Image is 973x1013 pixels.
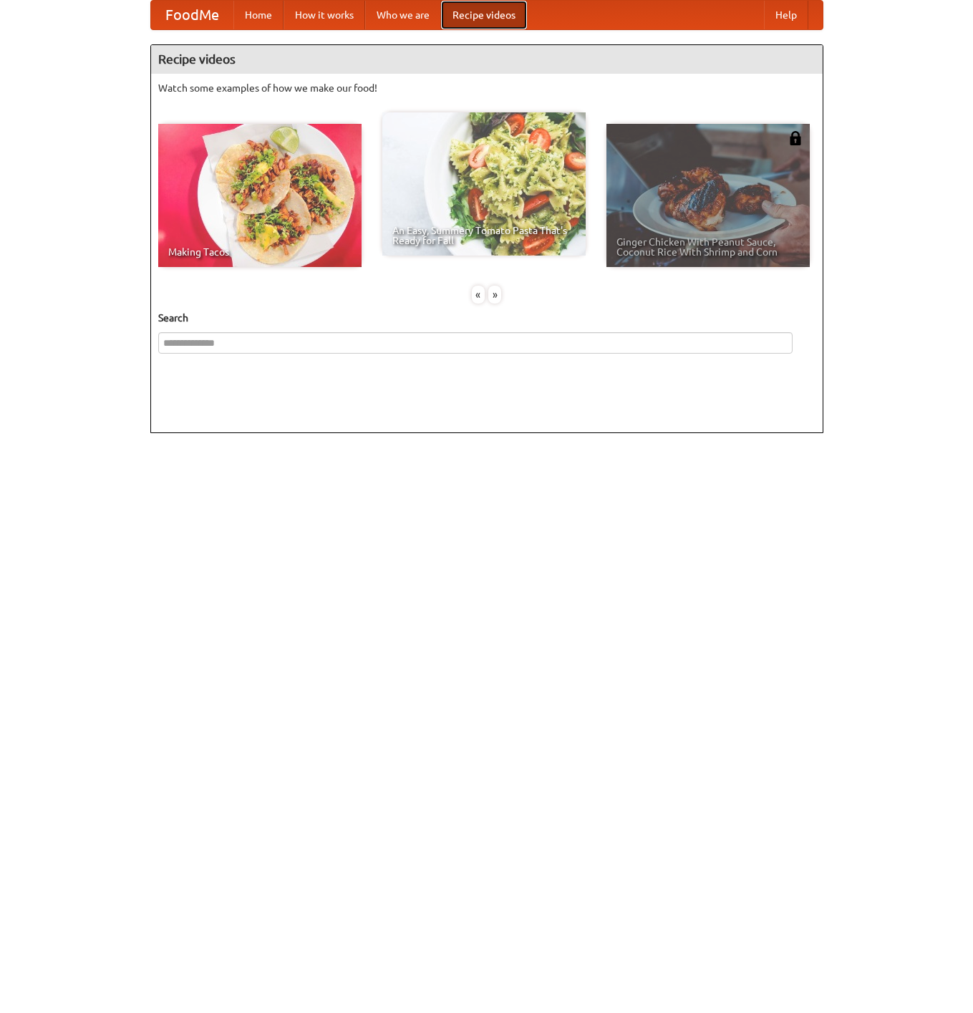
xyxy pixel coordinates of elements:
a: Who we are [365,1,441,29]
a: Home [233,1,284,29]
a: How it works [284,1,365,29]
img: 483408.png [788,131,803,145]
p: Watch some examples of how we make our food! [158,81,815,95]
a: FoodMe [151,1,233,29]
a: Help [764,1,808,29]
div: « [472,286,485,304]
span: An Easy, Summery Tomato Pasta That's Ready for Fall [392,226,576,246]
span: Making Tacos [168,247,352,257]
h4: Recipe videos [151,45,823,74]
a: Making Tacos [158,124,362,267]
div: » [488,286,501,304]
h5: Search [158,311,815,325]
a: An Easy, Summery Tomato Pasta That's Ready for Fall [382,112,586,256]
a: Recipe videos [441,1,527,29]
